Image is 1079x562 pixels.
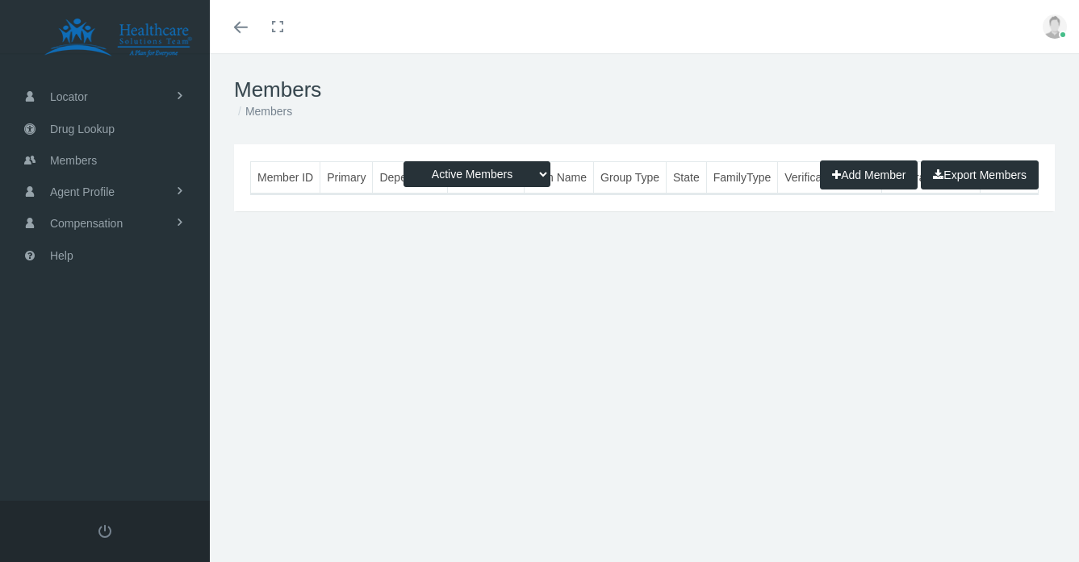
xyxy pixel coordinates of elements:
[50,81,88,112] span: Locator
[21,18,215,58] img: HEALTHCARE SOLUTIONS TEAM, LLC
[594,162,667,194] th: Group Type
[706,162,778,194] th: FamilyType
[251,162,320,194] th: Member ID
[50,114,115,144] span: Drug Lookup
[320,162,373,194] th: Primary
[524,162,593,194] th: Plan Name
[234,77,1055,102] h1: Members
[1043,15,1067,39] img: user-placeholder.jpg
[50,240,73,271] span: Help
[50,145,97,176] span: Members
[234,102,292,120] li: Members
[778,162,882,194] th: Verification Status
[50,177,115,207] span: Agent Profile
[666,162,706,194] th: State
[921,160,1039,189] button: Export Members
[50,208,123,239] span: Compensation
[373,162,448,194] th: Dependents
